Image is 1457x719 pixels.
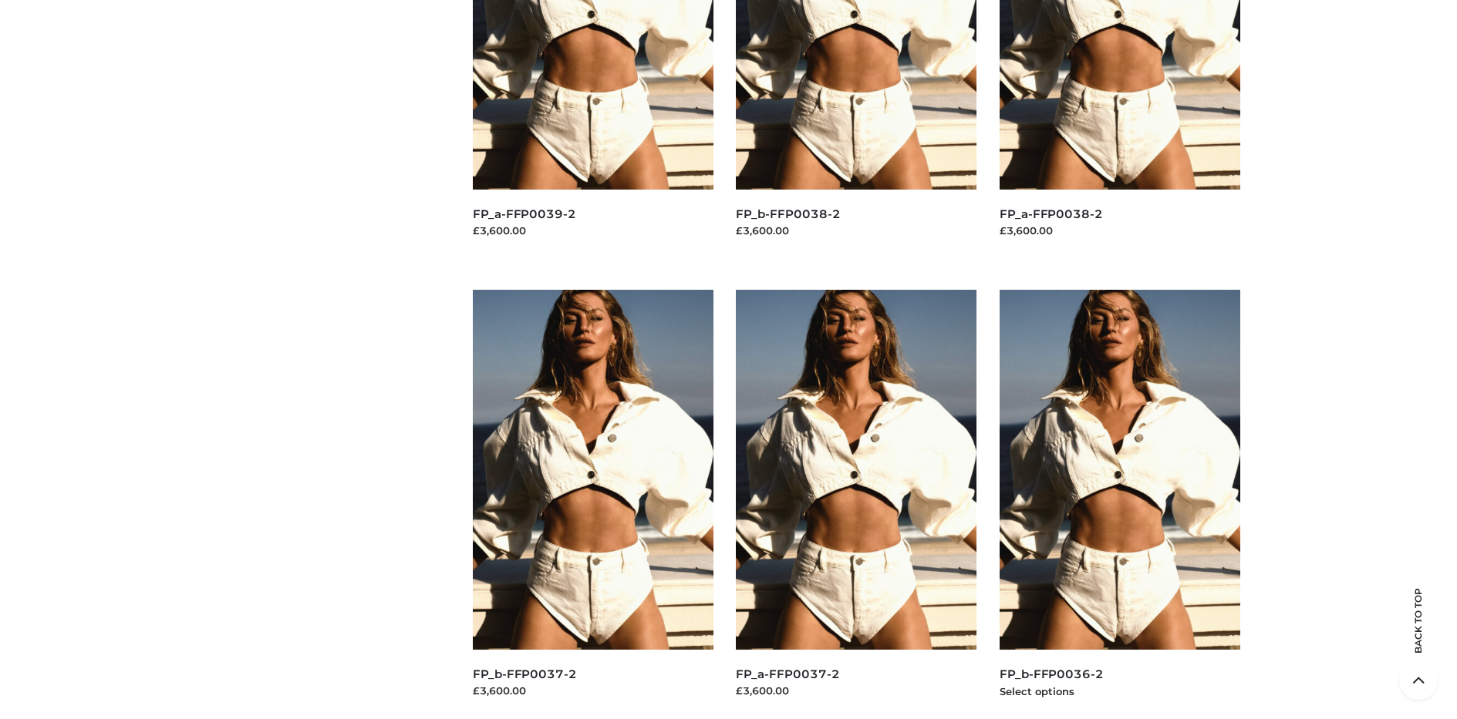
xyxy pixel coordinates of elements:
a: FP_a-FFP0039-2 [473,207,576,221]
div: £3,600.00 [473,223,713,238]
div: £3,600.00 [473,683,713,698]
a: FP_b-FFP0036-2 [1000,667,1104,681]
div: £3,600.00 [1000,223,1240,238]
a: Select options [1000,685,1074,697]
div: £3,600.00 [736,223,976,238]
span: Back to top [1399,615,1438,653]
a: FP_b-FFP0037-2 [473,667,577,681]
a: FP_a-FFP0037-2 [736,667,839,681]
a: FP_a-FFP0038-2 [1000,207,1103,221]
div: £3,600.00 [736,683,976,698]
a: FP_b-FFP0038-2 [736,207,840,221]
